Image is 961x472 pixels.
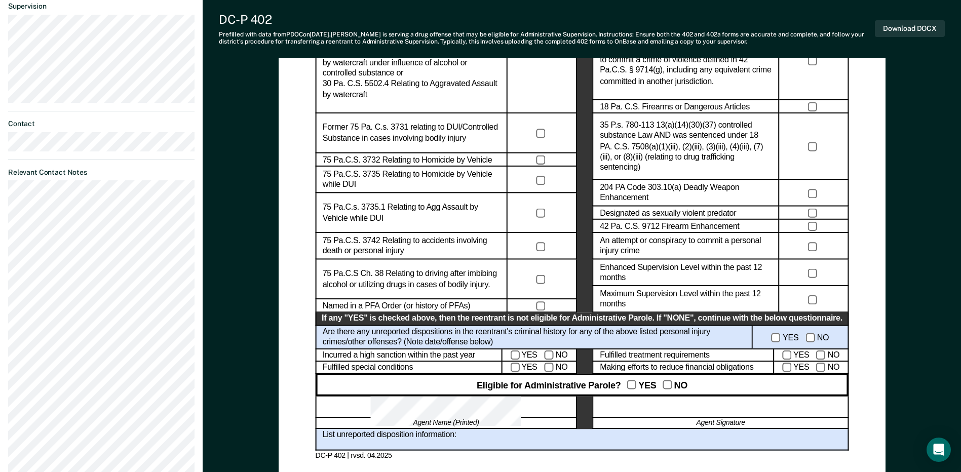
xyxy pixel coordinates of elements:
div: Incurred a high sanction within the past year [315,349,502,362]
label: 75 Pa.C.S. 3732 Relating to Homicide by Vehicle [322,154,492,165]
div: YES NO [502,349,576,362]
div: Agent Name (Printed) [315,418,576,429]
label: 75 Pa.C.S. 3735 Relating to Homicide by Vehicle while DUI [322,169,500,190]
div: DC-P 402 | rvsd. 04.2025 [315,451,849,460]
label: Enhanced Supervision Level within the past 12 months [600,262,772,284]
div: Making efforts to reduce financial obligations [593,362,774,374]
label: 35 P.s. 780-113 13(a)(14)(30)(37) controlled substance Law AND was sentenced under 18 PA. C.S. 75... [600,120,772,173]
div: YES NO [774,349,849,362]
label: 75 Pa.C.s. 3735.1 Relating to Agg Assault by Vehicle while DUI [322,203,500,224]
label: 18 Pa. C.S. Firearms or Dangerous Articles [600,102,750,112]
label: 204 PA Code 303.10(a) Deadly Weapon Enhancement [600,183,772,204]
label: An attempt or conspiracy to commit a personal injury crime [600,235,772,257]
div: Are there any unreported dispositions in the reentrant's criminal history for any of the above li... [315,326,752,349]
div: Agent Signature [593,418,849,429]
dt: Supervision [8,2,195,11]
div: If any "YES" is checked above, then the reentrant is not eligible for Administrative Parole. If "... [315,313,849,326]
div: Fulfilled special conditions [315,362,502,374]
div: YES NO [774,362,849,374]
div: YES NO [753,326,849,349]
div: List unreported disposition information: [315,429,849,451]
div: Open Intercom Messenger [927,438,951,462]
div: Prefilled with data from PDOC on [DATE] . [PERSON_NAME] is serving a drug offense that may be eli... [219,31,875,46]
label: Any crime of violence defined in 42 Pa.C.S. § 9714(g), or any attempt, conspiracy or solicitation... [600,34,772,87]
div: DC-P 402 [219,12,875,27]
div: Eligible for Administrative Parole? YES NO [315,374,849,396]
button: Download DOCX [875,20,945,37]
label: Designated as sexually violent predator [600,208,736,218]
label: Maximum Supervision Level within the past 12 months [600,289,772,310]
label: 75 Pa.C.S Ch. 38 Relating to driving after imbibing alcohol or utilizing drugs in cases of bodily... [322,269,500,290]
label: 75 Pa.C.S. 3742 Relating to accidents involving death or personal injury [322,235,500,257]
dt: Contact [8,120,195,128]
dt: Relevant Contact Notes [8,168,195,177]
label: 42 Pa. C.S. 9712 Firearm Enhancement [600,221,739,232]
div: Fulfilled treatment requirements [593,349,774,362]
label: Named in a PFA Order (or history of PFAs) [322,301,470,311]
label: Former 75 Pa. C.s. 3731 relating to DUI/Controlled Substance in cases involving bodily injury [322,123,500,144]
div: YES NO [502,362,576,374]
